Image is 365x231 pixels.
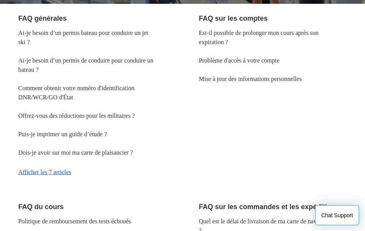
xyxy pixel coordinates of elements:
a: FAQ générales [18,15,67,22]
a: Problème d'accès à votre compte [199,57,280,64]
a: Ai-je besoin d’un permis bateau pour conduire un jet ski ? [18,30,149,45]
a: Afficher les 7 articles [18,162,166,183]
button: Chat Support [315,205,360,225]
a: FAQ sur les commandes et les expéditions [199,203,340,211]
a: FAQ du cours [18,203,64,211]
a: Comment obtenir votre numéro d'identification DNR/WCR/GO d'État [18,85,134,101]
a: Puis-je imprimer un guide d’étude ? [18,131,107,137]
a: Mise à jour des informations personnelles [199,76,302,82]
a: FAQ sur les comptes [199,15,268,22]
a: Dois-je avoir sur moi ma carte de plaisancier ? [18,149,133,156]
a: Ai-je besoin d’un permis de conduire pour conduire un bateau ? [18,57,154,73]
a: Offrez-vous des réductions pour les militaires ? [18,112,135,119]
a: Politique de remboursement des tests échoués [18,218,131,224]
a: Est-il possible de prolonger mon cours après son expiration ? [199,30,319,45]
